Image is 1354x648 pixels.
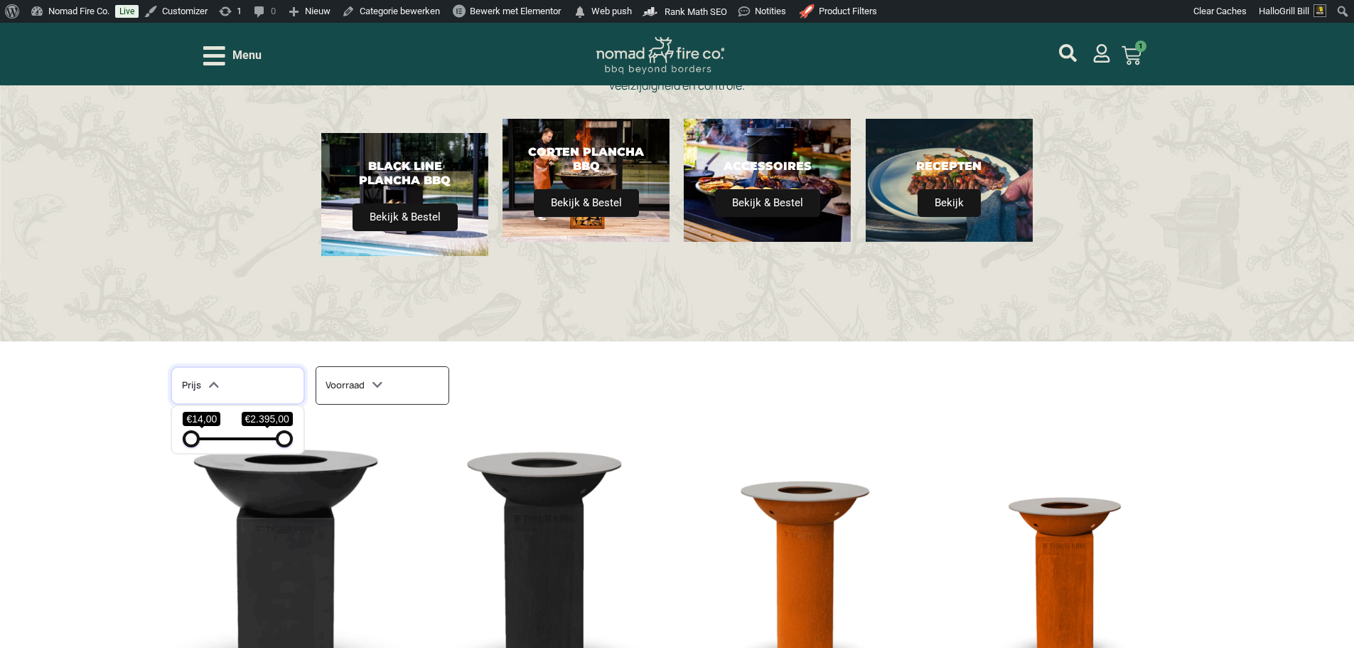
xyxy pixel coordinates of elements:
[503,119,670,242] a: Corten Plancha BBQ Bekijk & Bestel
[346,159,463,186] h2: Black Line Plancha BBQ
[1313,4,1326,17] img: Avatar of Grill Bill
[715,189,820,217] span: Bekijk & Bestel
[470,6,561,16] span: Bewerk met Elementor
[326,376,382,395] h3: Voorraad
[527,145,645,172] h2: Corten Plancha BBQ
[665,6,727,17] span: Rank Math SEO
[182,378,219,393] h3: Prijs
[684,119,851,242] a: Accessoires Bekijk & Bestel
[1135,41,1146,52] span: 1
[1279,6,1309,16] span: Grill Bill
[1105,37,1159,74] a: 1
[321,133,488,256] a: Black Line Plancha BBQ Bekijk & Bestel
[232,47,262,64] span: Menu
[918,189,981,217] span: Bekijk
[891,159,1008,173] h2: Recepten
[353,203,458,231] span: Bekijk & Bestel
[709,159,826,173] h2: Accessoires
[242,412,293,426] span: €2.395,00
[1059,44,1077,62] a: mijn account
[534,189,639,217] span: Bekijk & Bestel
[1092,44,1111,63] a: mijn account
[203,43,262,68] div: Open/Close Menu
[866,119,1033,242] a: Recepten Bekijk
[115,5,139,18] a: Live
[183,412,220,426] span: €14,00
[573,2,587,22] span: 
[596,37,724,75] img: Nomad Logo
